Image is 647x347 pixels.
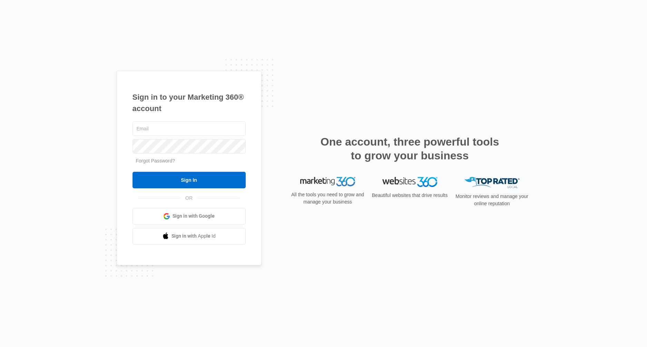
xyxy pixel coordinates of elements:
p: Beautiful websites that drive results [371,192,449,199]
span: Sign in with Apple Id [171,232,216,240]
input: Sign In [133,172,246,188]
input: Email [133,121,246,136]
img: Marketing 360 [300,177,355,187]
span: OR [180,195,197,202]
span: Sign in with Google [173,212,215,220]
p: All the tools you need to grow and manage your business [289,191,366,206]
img: Websites 360 [382,177,438,187]
h2: One account, three powerful tools to grow your business [318,135,501,162]
a: Forgot Password? [136,158,175,163]
img: Top Rated Local [464,177,520,188]
h1: Sign in to your Marketing 360® account [133,91,246,114]
p: Monitor reviews and manage your online reputation [453,193,531,207]
a: Sign in with Google [133,208,246,225]
a: Sign in with Apple Id [133,228,246,245]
